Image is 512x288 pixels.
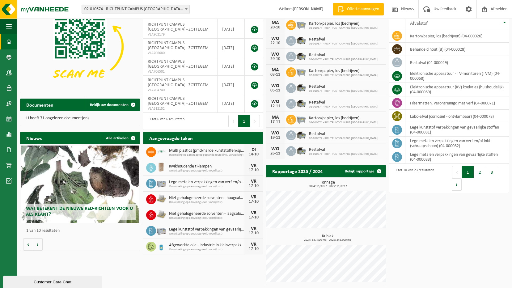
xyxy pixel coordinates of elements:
div: 20-10 [269,25,281,30]
h3: Kubiek [269,234,386,242]
img: WB-5000-GAL-GY-01 [296,35,307,45]
span: 02-010674 - RICHTPUNT CAMPUS [GEOGRAPHIC_DATA] [309,42,378,46]
div: 29-10 [269,57,281,61]
img: WB-5000-GAL-GY-01 [296,129,307,140]
a: Bekijk uw documenten [85,99,139,111]
div: MA [269,115,281,120]
td: lege kunststof verpakkingen van gevaarlijke stoffen (04-000081) [405,123,509,137]
span: Omwisseling op aanvraag (excl. voorrijkost) [169,232,244,236]
h2: Aangevraagde taken [143,132,199,144]
div: VR [248,210,260,215]
div: 17-10 [248,184,260,188]
span: Restafval [309,37,378,42]
img: LP-BO-00000-CRB-01 [156,162,167,172]
img: LP-SK-00500-LPE-16 [156,146,167,157]
span: Omwisseling op aanvraag (excl. voorrijkost) [169,216,244,220]
div: 19-11 [269,136,281,140]
div: WO [269,83,281,88]
h3: Tonnage [269,180,386,188]
div: 1 tot 10 van 23 resultaten [392,165,434,191]
td: karton/papier, los (bedrijven) (04-000026) [405,29,509,43]
span: 02-010674 - RICHTPUNT CAMPUS [GEOGRAPHIC_DATA] [309,89,378,93]
span: 02-010674 - RICHTPUNT CAMPUS ZOTTEGEM - ZOTTEGEM [82,5,190,14]
span: Omwisseling op aanvraag (excl. voorrijkost) [169,185,244,188]
button: 1 [462,166,474,178]
div: MA [269,68,281,73]
div: WO [269,52,281,57]
img: Download de VHEPlus App [20,2,140,91]
span: 2024: 347,500 m3 - 2025: 246,000 m3 [269,239,386,242]
td: [DATE] [218,94,245,113]
span: Inzameling op aanvraag op geplande route (incl. verwerking) [169,153,244,157]
a: Offerte aanvragen [333,3,384,15]
span: Niet gehalogeneerde solventen - laagcalorisch in 200lt-vat [169,211,244,216]
div: VR [248,226,260,231]
img: LP-PA-00000-WDN-11 [156,193,167,204]
button: 2 [474,166,486,178]
span: VLA706680 [148,51,213,56]
span: 02-010674 - RICHTPUNT CAMPUS [GEOGRAPHIC_DATA] [309,152,378,156]
p: U heeft 71 ongelezen document(en). [26,116,134,121]
div: 12-11 [269,104,281,108]
span: Karton/papier, los (bedrijven) [309,69,378,74]
span: Afvalstof [410,21,428,26]
span: 02-010674 - RICHTPUNT CAMPUS [GEOGRAPHIC_DATA] [309,26,378,30]
img: WB-5000-GAL-GY-01 [296,51,307,61]
button: Vorige [23,238,33,251]
div: VR [248,242,260,247]
span: Lege kunststof verpakkingen van gevaarlijke stoffen [169,227,244,232]
span: Restafval [309,147,378,152]
div: 17-10 [248,215,260,220]
span: Karton/papier, los (bedrijven) [309,21,378,26]
td: elektronische apparatuur - TV-monitoren (TVM) (04-000068) [405,69,509,83]
h2: Documenten [20,99,60,111]
td: lege metalen verpakkingen van gevaarlijke stoffen (04-000083) [405,150,509,164]
div: VR [248,163,260,168]
span: Restafval [309,100,378,105]
h2: Nieuws [20,132,48,144]
td: [DATE] [218,57,245,76]
div: 17-10 [248,247,260,251]
span: VLA704740 [148,88,213,93]
button: 1 [238,115,250,127]
div: 17-10 [248,168,260,172]
td: [DATE] [218,39,245,57]
img: WB-2500-GAL-GY-01 [296,66,307,77]
img: WB-2500-GAL-GY-01 [296,114,307,124]
td: elektronische apparatuur (KV) koelvries (huishoudelijk) (04-000069) [405,83,509,96]
span: Niet gehalogeneerde solventen - hoogcalorisch in kleinverpakking [169,196,244,201]
span: Omwisseling op aanvraag (excl. voorrijkost) [169,169,244,173]
span: Karton/papier, los (bedrijven) [309,116,378,121]
img: PB-LB-0680-HPE-GY-01 [156,225,167,235]
span: Wat betekent de nieuwe RED-richtlijn voor u als klant? [26,206,133,217]
iframe: chat widget [3,274,103,288]
button: Next [250,115,260,127]
img: LP-PA-00000-WDN-11 [156,209,167,220]
div: WO [269,131,281,136]
img: WB-5000-GAL-GY-01 [296,98,307,108]
span: Offerte aanvragen [345,6,381,12]
div: WO [269,99,281,104]
span: VLA612152 [148,106,213,111]
div: 14-10 [248,152,260,157]
span: RICHTPUNT CAMPUS [GEOGRAPHIC_DATA] - ZOTTEGEM [148,22,209,32]
span: 2024: 15,976 t - 2025: 11,073 t [269,185,386,188]
span: 02-010674 - RICHTPUNT CAMPUS [GEOGRAPHIC_DATA] [309,105,378,109]
span: 02-010674 - RICHTPUNT CAMPUS [GEOGRAPHIC_DATA] [309,58,378,61]
h2: Rapportage 2025 / 2024 [266,165,329,177]
span: 02-010674 - RICHTPUNT CAMPUS [GEOGRAPHIC_DATA] [309,74,378,77]
span: Afgewerkte olie - industrie in kleinverpakking [169,243,244,248]
span: Omwisseling op aanvraag (excl. voorrijkost) [169,248,244,252]
button: Previous [452,166,462,178]
td: restafval (04-000029) [405,56,509,69]
div: 22-10 [269,41,281,45]
a: Alle artikelen [101,132,139,144]
div: WO [269,146,281,151]
div: 26-11 [269,151,281,156]
span: Multi plastics (pmd/harde kunststoffen/spanbanden/eps/folie naturel/folie gemeng... [169,148,244,153]
a: Wat betekent de nieuwe RED-richtlijn voor u als klant? [21,146,139,223]
strong: [PERSON_NAME] [293,7,324,11]
div: 05-11 [269,88,281,93]
span: 02-010674 - RICHTPUNT CAMPUS [GEOGRAPHIC_DATA] [309,137,378,140]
